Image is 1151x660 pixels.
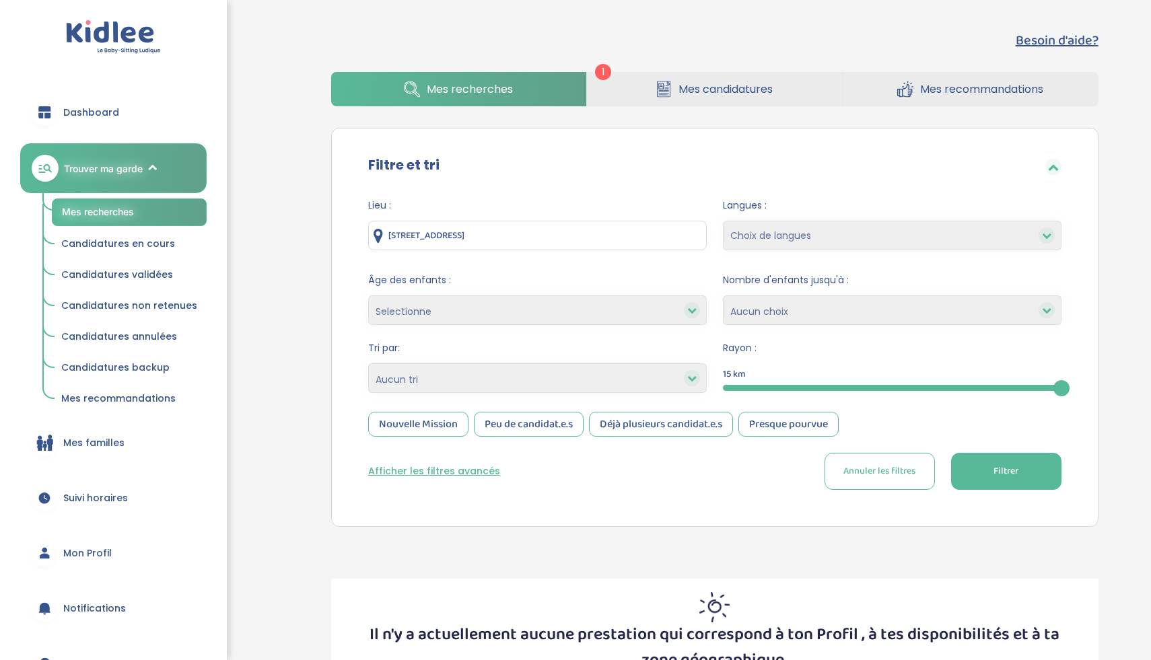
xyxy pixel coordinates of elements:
button: Besoin d'aide? [1016,30,1098,50]
a: Candidatures en cours [52,231,207,257]
div: Déjà plusieurs candidat.e.s [589,412,733,437]
span: Tri par: [368,341,707,355]
a: Candidatures validées [52,262,207,288]
span: Âge des enfants : [368,273,707,287]
a: Candidatures non retenues [52,293,207,319]
span: 15 km [723,367,746,381]
button: Filtrer [951,453,1061,490]
a: Mon Profil [20,529,207,577]
button: Annuler les filtres [825,453,935,490]
a: Dashboard [20,88,207,137]
a: Candidatures backup [52,355,207,381]
span: Suivi horaires [63,491,128,505]
span: Candidatures non retenues [61,299,197,312]
div: Peu de candidat.e.s [474,412,584,437]
span: Nombre d'enfants jusqu'à : [723,273,1061,287]
span: Annuler les filtres [843,464,915,478]
span: Mes recommandations [61,392,176,405]
span: Mes recherches [427,81,513,98]
a: Trouver ma garde [20,143,207,193]
span: Rayon : [723,341,1061,355]
span: Mes recherches [62,206,134,217]
a: Mes familles [20,418,207,467]
div: Presque pourvue [738,412,839,437]
span: Candidatures validées [61,268,173,281]
div: Nouvelle Mission [368,412,468,437]
label: Filtre et tri [368,155,440,175]
a: Mes candidatures [587,72,842,106]
span: Lieu : [368,198,707,213]
a: Candidatures annulées [52,324,207,350]
span: Langues : [723,198,1061,213]
span: Mes recommandations [920,81,1043,98]
span: Dashboard [63,106,119,120]
span: Mes familles [63,436,125,450]
span: Candidatures backup [61,361,170,374]
span: Notifications [63,601,126,616]
span: Mon Profil [63,546,112,560]
a: Suivi horaires [20,474,207,522]
input: Ville ou code postale [368,221,707,250]
span: Candidatures en cours [61,237,175,250]
span: Candidatures annulées [61,330,177,343]
img: logo.svg [66,20,161,54]
span: 1 [595,64,611,80]
button: Afficher les filtres avancés [368,464,500,478]
img: inscription_membre_sun.png [699,592,730,622]
a: Mes recommandations [843,72,1098,106]
span: Mes candidatures [678,81,773,98]
a: Mes recherches [331,72,586,106]
a: Mes recherches [52,198,207,226]
span: Filtrer [993,464,1018,478]
span: Trouver ma garde [64,161,143,176]
a: Mes recommandations [52,386,207,412]
a: Notifications [20,584,207,632]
